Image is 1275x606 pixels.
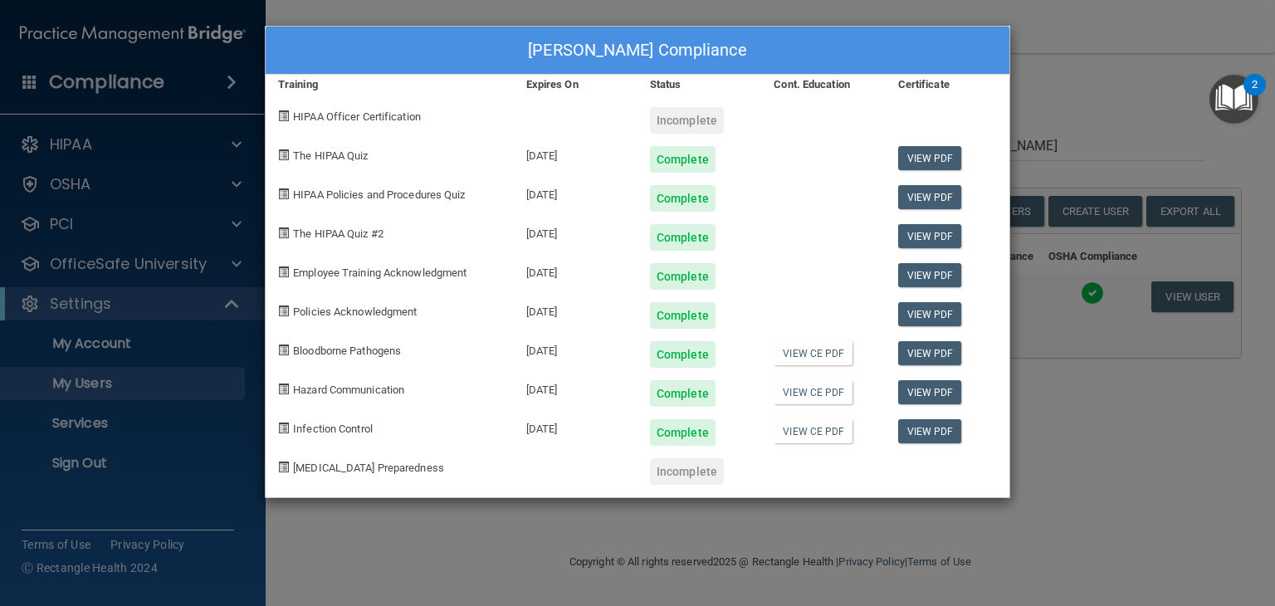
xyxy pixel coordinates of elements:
[650,302,716,329] div: Complete
[514,173,637,212] div: [DATE]
[774,341,852,365] a: View CE PDF
[886,75,1009,95] div: Certificate
[637,75,761,95] div: Status
[650,458,724,485] div: Incomplete
[650,107,724,134] div: Incomplete
[293,227,383,240] span: The HIPAA Quiz #2
[266,75,514,95] div: Training
[898,146,962,170] a: View PDF
[898,419,962,443] a: View PDF
[514,368,637,407] div: [DATE]
[650,224,716,251] div: Complete
[514,290,637,329] div: [DATE]
[898,263,962,287] a: View PDF
[898,380,962,404] a: View PDF
[650,341,716,368] div: Complete
[293,188,465,201] span: HIPAA Policies and Procedures Quiz
[514,212,637,251] div: [DATE]
[650,146,716,173] div: Complete
[514,75,637,95] div: Expires On
[514,407,637,446] div: [DATE]
[293,305,417,318] span: Policies Acknowledgment
[293,384,404,396] span: Hazard Communication
[514,329,637,368] div: [DATE]
[774,419,852,443] a: View CE PDF
[293,110,421,123] span: HIPAA Officer Certification
[774,380,852,404] a: View CE PDF
[898,302,962,326] a: View PDF
[761,75,885,95] div: Cont. Education
[650,185,716,212] div: Complete
[650,419,716,446] div: Complete
[650,263,716,290] div: Complete
[293,462,444,474] span: [MEDICAL_DATA] Preparedness
[650,380,716,407] div: Complete
[898,224,962,248] a: View PDF
[514,134,637,173] div: [DATE]
[898,341,962,365] a: View PDF
[266,27,1009,75] div: [PERSON_NAME] Compliance
[514,251,637,290] div: [DATE]
[1252,85,1258,106] div: 2
[293,266,467,279] span: Employee Training Acknowledgment
[898,185,962,209] a: View PDF
[293,423,373,435] span: Infection Control
[293,345,401,357] span: Bloodborne Pathogens
[293,149,368,162] span: The HIPAA Quiz
[1209,75,1258,124] button: Open Resource Center, 2 new notifications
